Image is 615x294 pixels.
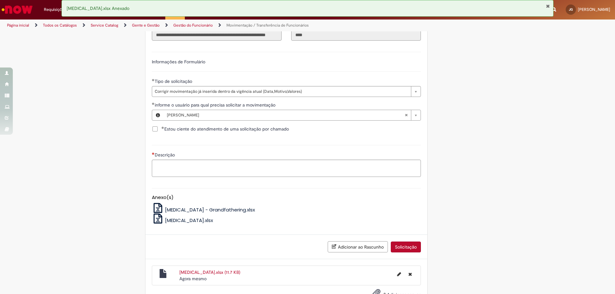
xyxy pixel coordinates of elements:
span: Requisições [44,6,66,13]
span: JG [569,7,573,12]
img: ServiceNow [1,3,34,16]
span: [PERSON_NAME] [167,110,405,120]
span: Agora mesmo [179,276,207,282]
span: [MEDICAL_DATA].xlsx [165,217,213,224]
button: Fechar Notificação [546,4,550,9]
a: [PERSON_NAME]Limpar campo informe o usuário para qual precisa solicitar a movimentação [164,110,421,120]
span: Obrigatório Preenchido [152,79,155,81]
a: Gestão do Funcionário [173,23,213,28]
a: [MEDICAL_DATA].xlsx (11.7 KB) [179,269,240,275]
ul: Trilhas de página [5,20,405,31]
span: Obrigatório Preenchido [161,126,164,129]
span: [PERSON_NAME] [578,7,610,12]
button: informe o usuário para qual precisa solicitar a movimentação, Visualizar este registro Igor Lucio... [152,110,164,120]
button: Editar nome de arquivo Change Job.xlsx [393,269,405,279]
a: [MEDICAL_DATA] - Grandfathering.xlsx [152,206,255,213]
label: Informações de Formulário [152,59,205,65]
time: 28/08/2025 09:32:51 [179,276,207,282]
h5: Anexo(s) [152,195,421,200]
abbr: Limpar campo informe o usuário para qual precisa solicitar a movimentação [401,110,411,120]
span: Necessários - informe o usuário para qual precisa solicitar a movimentação [155,102,277,108]
a: Página inicial [7,23,29,28]
span: Corrigir movimentação já inserida dentro da vigência atual (Data,Motivo,Valores) [155,86,408,97]
span: [MEDICAL_DATA] - Grandfathering.xlsx [165,206,255,213]
span: Descrição [155,152,176,158]
a: Movimentação / Transferência de Funcionários [226,23,309,28]
input: Código da Unidade [291,30,421,41]
button: Excluir Change Job.xlsx [405,269,416,279]
span: Obrigatório Preenchido [152,102,155,105]
input: Título [152,30,282,41]
span: Necessários [152,152,155,155]
span: [MEDICAL_DATA].xlsx Anexado [67,5,129,11]
span: Estou ciente do atendimento de uma solicitação por chamado [161,126,289,132]
button: Adicionar ao Rascunho [328,241,388,252]
a: Todos os Catálogos [43,23,77,28]
a: Gente e Gestão [132,23,160,28]
span: Tipo de solicitação [155,78,193,84]
a: [MEDICAL_DATA].xlsx [152,217,213,224]
textarea: Descrição [152,160,421,177]
button: Solicitação [391,242,421,252]
a: Service Catalog [91,23,118,28]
